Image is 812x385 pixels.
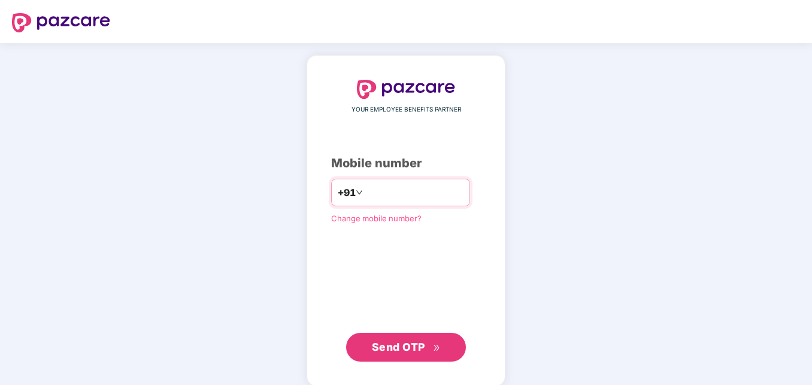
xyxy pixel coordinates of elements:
[433,344,441,352] span: double-right
[346,333,466,362] button: Send OTPdouble-right
[331,154,481,173] div: Mobile number
[357,80,455,99] img: logo
[331,213,422,223] a: Change mobile number?
[356,189,363,196] span: down
[352,105,461,115] span: YOUR EMPLOYEE BENEFITS PARTNER
[372,341,425,353] span: Send OTP
[338,185,356,200] span: +91
[12,13,110,32] img: logo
